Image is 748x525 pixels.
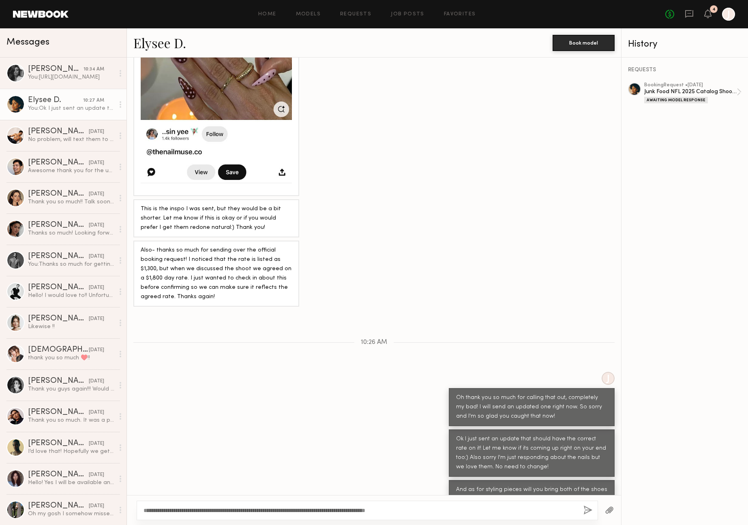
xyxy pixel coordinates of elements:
div: [DATE] [89,190,104,198]
div: Hello! Yes I will be available and am interested. You can lock me in on my end. Just let me know ... [28,479,114,487]
div: [PERSON_NAME] [28,65,84,73]
div: History [628,40,742,49]
div: [PERSON_NAME] [28,502,89,510]
div: Oh my gosh I somehow missed this! Thanks so much! Was so nice to meet you and was such a fun work... [28,510,114,518]
div: Also- thanks so much for sending over the official booking request! I noticed that the rate is li... [141,246,292,302]
div: [PERSON_NAME] [28,128,89,136]
div: [PERSON_NAME] [28,284,89,292]
div: [DATE] [89,284,104,292]
div: [DATE] [89,346,104,354]
div: thank you so much ♥️!! [28,354,114,362]
div: booking Request • [DATE] [644,83,737,88]
div: Oh thank you so much for calling that out, completely my bad! I will send an updated one right no... [456,393,607,421]
div: Awesome thank you for the update! Happy [DATE]! [28,167,114,175]
a: Job Posts [391,12,424,17]
div: I’d love that! Hopefully we get to connect soon. [28,448,114,455]
div: You: [URL][DOMAIN_NAME] [28,73,114,81]
div: [PERSON_NAME] [28,190,89,198]
div: Thank you so much. It was a pleasure to work with you guys. Loved it [28,416,114,424]
div: [PERSON_NAME] [28,252,89,260]
div: [PERSON_NAME] [28,377,89,385]
span: 10:26 AM [361,339,387,346]
a: Home [258,12,276,17]
div: Thank you so much!! Talk soon ☺️ [28,198,114,206]
div: [DATE] [89,440,104,448]
div: This is the inspo I was sent, but they would be a bit shorter. Let me know if this is okay or if ... [141,205,292,233]
div: [DEMOGRAPHIC_DATA][PERSON_NAME] [28,346,89,354]
div: [DATE] [89,409,104,416]
div: [PERSON_NAME] [28,221,89,229]
div: [DATE] [89,128,104,136]
div: [DATE] [89,502,104,510]
div: Elysee D. [28,96,83,105]
div: Likewise !! [28,323,114,331]
a: Elysee D. [133,34,186,51]
div: You: Thanks so much for getting back to [GEOGRAPHIC_DATA]! No worries and yes we would love to ma... [28,260,114,268]
div: And as for styling pieces will you bring both of the shoes and your favorite pair of denim jeans?... [456,485,607,513]
a: Favorites [444,12,476,17]
div: [DATE] [89,378,104,385]
a: Requests [340,12,371,17]
div: Awaiting Model Response [644,97,708,103]
div: [DATE] [89,222,104,229]
div: 10:34 AM [84,66,104,73]
div: [PERSON_NAME] [28,408,89,416]
div: Ok I just sent an update that should have the correct rate on it! Let me know if its coming up ri... [456,435,607,472]
div: [DATE] [89,315,104,323]
div: Thanks so much! Looking forward to working together then! [28,229,114,237]
div: [DATE] [89,159,104,167]
a: bookingRequest •[DATE]Junk Food NFL 2025 Catalog Shoot 1Awaiting Model Response [644,83,742,103]
div: 4 [712,7,716,12]
div: [PERSON_NAME] [28,159,89,167]
div: [DATE] [89,471,104,479]
div: 10:27 AM [83,97,104,105]
div: Thank you guys again!!! Would love that!! Take care xx [28,385,114,393]
a: J [722,8,735,21]
span: Messages [6,38,49,47]
div: [PERSON_NAME] [28,315,89,323]
div: No problem, will text them to her [DATE] afternoon. [28,136,114,143]
div: [PERSON_NAME] [28,471,89,479]
div: Junk Food NFL 2025 Catalog Shoot 1 [644,88,737,96]
div: REQUESTS [628,67,742,73]
div: [PERSON_NAME] [28,440,89,448]
div: You: Ok I just sent an update that should have the correct rate on it! Let me know if its coming ... [28,105,114,112]
button: Book model [553,35,615,51]
div: Hello! I would love to!! Unfortunately, I have a conflict that day. Is there any other day you mi... [28,292,114,299]
a: Models [296,12,321,17]
div: [DATE] [89,253,104,260]
a: Book model [553,39,615,46]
